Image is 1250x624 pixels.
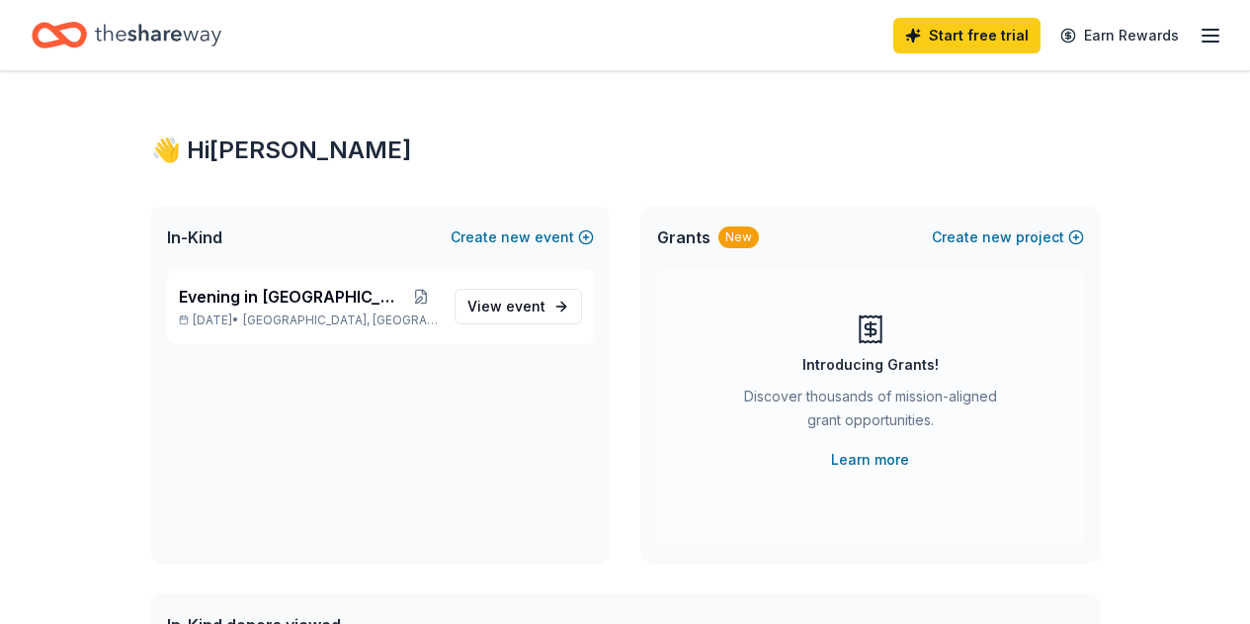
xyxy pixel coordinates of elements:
span: event [506,298,545,314]
span: new [982,225,1012,249]
a: Start free trial [893,18,1041,53]
button: Createnewproject [932,225,1084,249]
div: 👋 Hi [PERSON_NAME] [151,134,1100,166]
div: Introducing Grants! [802,353,939,377]
span: [GEOGRAPHIC_DATA], [GEOGRAPHIC_DATA] [243,312,438,328]
button: Createnewevent [451,225,594,249]
span: View [467,295,545,318]
span: new [501,225,531,249]
p: [DATE] • [179,312,439,328]
a: View event [455,289,582,324]
a: Learn more [831,448,909,472]
span: In-Kind [167,225,222,249]
a: Earn Rewards [1048,18,1191,53]
div: New [718,226,759,248]
div: Discover thousands of mission-aligned grant opportunities. [736,385,1005,440]
span: Grants [657,225,710,249]
a: Home [32,12,221,58]
span: Evening in [GEOGRAPHIC_DATA] [179,285,403,309]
